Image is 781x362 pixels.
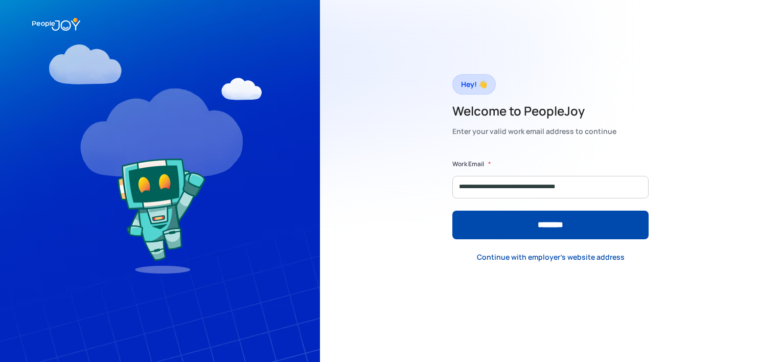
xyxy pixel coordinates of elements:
[461,77,487,92] div: Hey! 👋
[452,159,649,239] form: Form
[452,159,484,169] label: Work Email
[477,252,625,262] div: Continue with employer's website address
[452,103,616,119] h2: Welcome to PeopleJoy
[452,124,616,139] div: Enter your valid work email address to continue
[469,247,633,268] a: Continue with employer's website address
